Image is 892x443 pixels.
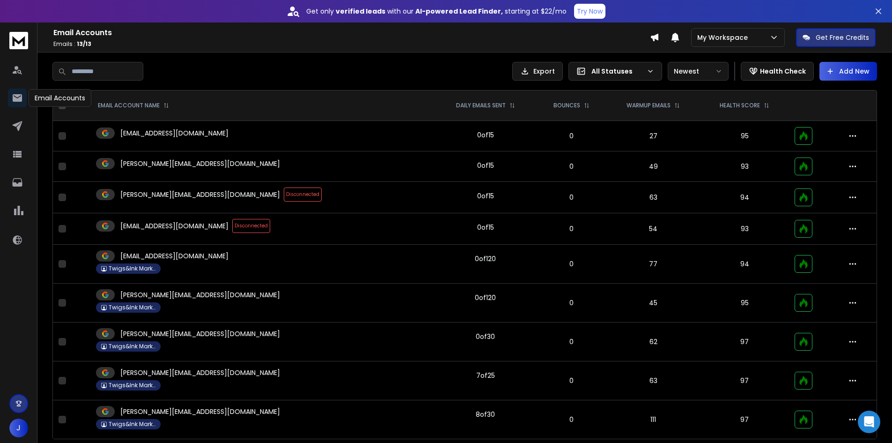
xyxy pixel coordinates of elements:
p: Twigs&Ink Marketing [109,343,155,350]
h1: Email Accounts [53,27,650,38]
p: [PERSON_NAME][EMAIL_ADDRESS][DOMAIN_NAME] [120,329,280,338]
p: [EMAIL_ADDRESS][DOMAIN_NAME] [120,251,229,261]
p: [PERSON_NAME][EMAIL_ADDRESS][DOMAIN_NAME] [120,190,280,199]
td: 62 [606,323,700,361]
td: 97 [700,400,789,439]
td: 97 [700,361,789,400]
p: 0 [542,415,601,424]
div: 0 of 30 [476,332,495,341]
p: 0 [542,259,601,269]
p: Emails : [53,40,650,48]
td: 45 [606,284,700,323]
p: Get Free Credits [816,33,869,42]
span: Disconnected [232,219,270,233]
td: 49 [606,151,700,182]
td: 63 [606,361,700,400]
p: Try Now [577,7,603,16]
p: [EMAIL_ADDRESS][DOMAIN_NAME] [120,221,229,231]
td: 94 [700,245,789,284]
img: logo [9,32,28,49]
div: 0 of 120 [475,254,496,263]
div: 0 of 15 [477,191,494,201]
p: DAILY EMAILS SENT [456,102,506,109]
p: 0 [542,224,601,233]
button: Add New [819,62,877,81]
p: [PERSON_NAME][EMAIL_ADDRESS][DOMAIN_NAME] [120,290,280,300]
button: Try Now [574,4,605,19]
p: BOUNCES [553,102,580,109]
p: Twigs&Ink Marketing [109,265,155,272]
p: [PERSON_NAME][EMAIL_ADDRESS][DOMAIN_NAME] [120,159,280,168]
button: Health Check [741,62,814,81]
p: [PERSON_NAME][EMAIL_ADDRESS][DOMAIN_NAME] [120,407,280,416]
div: 0 of 15 [477,161,494,170]
div: 7 of 25 [476,371,495,380]
p: 0 [542,298,601,308]
div: Email Accounts [29,89,91,107]
td: 77 [606,245,700,284]
strong: verified leads [336,7,385,16]
p: HEALTH SCORE [720,102,760,109]
button: J [9,419,28,437]
p: Twigs&Ink Marketing [109,420,155,428]
strong: AI-powered Lead Finder, [415,7,503,16]
div: 0 of 120 [475,293,496,302]
td: 93 [700,151,789,182]
p: 0 [542,131,601,141]
p: My Workspace [697,33,752,42]
span: Disconnected [284,188,322,202]
p: Health Check [760,67,806,76]
td: 54 [606,213,700,245]
div: 0 of 15 [477,223,494,232]
td: 63 [606,182,700,213]
p: Twigs&Ink Marketing [109,382,155,389]
button: Newest [668,62,729,81]
td: 95 [700,121,789,151]
td: 27 [606,121,700,151]
p: [PERSON_NAME][EMAIL_ADDRESS][DOMAIN_NAME] [120,368,280,377]
p: WARMUP EMAILS [627,102,671,109]
div: EMAIL ACCOUNT NAME [98,102,169,109]
div: 8 of 30 [476,410,495,419]
div: 0 of 15 [477,130,494,140]
p: 0 [542,193,601,202]
p: Twigs&Ink Marketing [109,304,155,311]
td: 111 [606,400,700,439]
p: 0 [542,337,601,346]
td: 94 [700,182,789,213]
button: Get Free Credits [796,28,876,47]
p: [EMAIL_ADDRESS][DOMAIN_NAME] [120,128,229,138]
td: 97 [700,323,789,361]
p: Get only with our starting at $22/mo [306,7,567,16]
button: Export [512,62,563,81]
p: 0 [542,376,601,385]
p: All Statuses [591,67,643,76]
td: 93 [700,213,789,245]
span: 13 / 13 [77,40,91,48]
td: 95 [700,284,789,323]
div: Open Intercom Messenger [858,411,880,433]
p: 0 [542,162,601,171]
